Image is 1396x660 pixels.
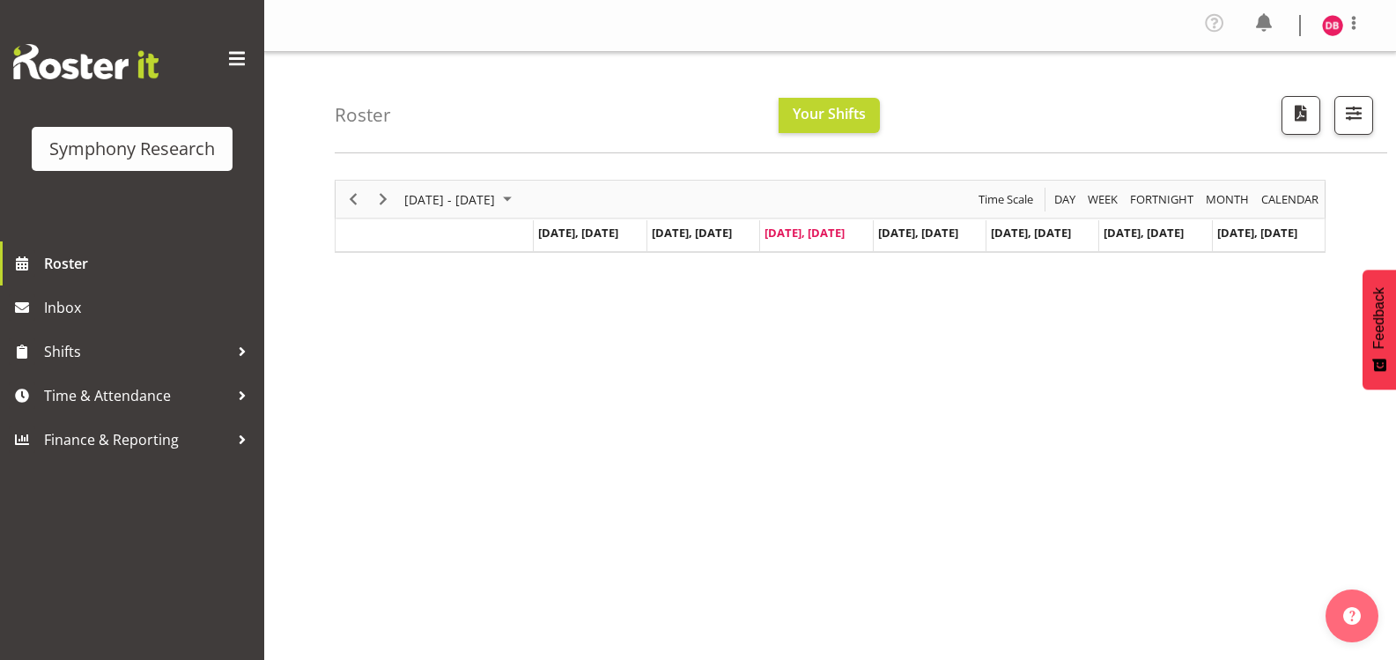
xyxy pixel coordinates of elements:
[1371,287,1387,349] span: Feedback
[1259,189,1322,211] button: Month
[13,44,159,79] img: Rosterit website logo
[1128,189,1195,211] span: Fortnight
[1363,270,1396,389] button: Feedback - Show survey
[338,181,368,218] div: Previous
[44,426,229,453] span: Finance & Reporting
[1217,225,1297,241] span: [DATE], [DATE]
[1259,189,1320,211] span: calendar
[402,189,520,211] button: August 25 - 31, 2025
[44,294,255,321] span: Inbox
[368,181,398,218] div: Next
[403,189,497,211] span: [DATE] - [DATE]
[1086,189,1119,211] span: Week
[793,104,866,123] span: Your Shifts
[977,189,1035,211] span: Time Scale
[49,136,215,162] div: Symphony Research
[1343,607,1361,625] img: help-xxl-2.png
[779,98,880,133] button: Your Shifts
[1052,189,1079,211] button: Timeline Day
[1282,96,1320,135] button: Download a PDF of the roster according to the set date range.
[335,180,1326,253] div: Timeline Week of August 27, 2025
[976,189,1037,211] button: Time Scale
[44,338,229,365] span: Shifts
[342,189,366,211] button: Previous
[652,225,732,241] span: [DATE], [DATE]
[764,225,845,241] span: [DATE], [DATE]
[878,225,958,241] span: [DATE], [DATE]
[1053,189,1077,211] span: Day
[1127,189,1197,211] button: Fortnight
[44,250,255,277] span: Roster
[1334,96,1373,135] button: Filter Shifts
[1322,15,1343,36] img: daniel-blair11885.jpg
[44,382,229,409] span: Time & Attendance
[372,189,395,211] button: Next
[1104,225,1184,241] span: [DATE], [DATE]
[1203,189,1252,211] button: Timeline Month
[335,105,391,125] h4: Roster
[1204,189,1251,211] span: Month
[991,225,1071,241] span: [DATE], [DATE]
[538,225,618,241] span: [DATE], [DATE]
[1085,189,1121,211] button: Timeline Week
